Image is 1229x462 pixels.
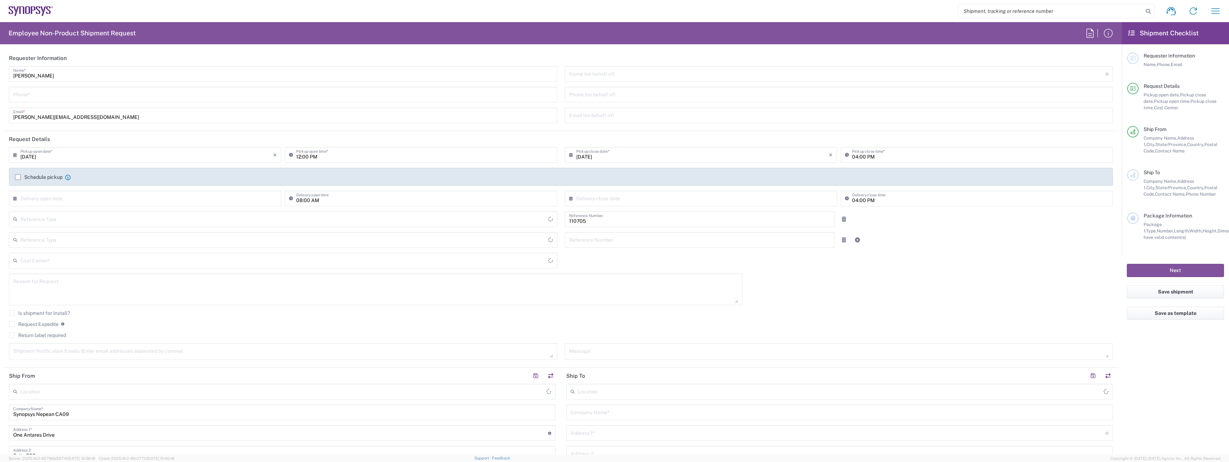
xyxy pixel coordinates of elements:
[1186,191,1216,197] span: Phone Number
[1110,455,1220,462] span: Copyright © [DATE]-[DATE] Agistix Inc., All Rights Reserved
[474,456,492,460] a: Support
[1157,228,1174,233] span: Number,
[9,29,136,37] h2: Employee Non-Product Shipment Request
[852,235,862,245] a: Add Reference
[1127,285,1224,298] button: Save shipment
[1187,142,1204,147] span: Country,
[492,456,510,460] a: Feedback
[15,174,63,180] label: Schedule pickup
[1127,307,1224,320] button: Save as template
[1203,228,1218,233] span: Height,
[1144,126,1166,132] span: Ship From
[146,456,174,461] span: [DATE] 10:40:19
[273,149,277,161] i: ×
[829,149,833,161] i: ×
[1189,228,1203,233] span: Width,
[1146,142,1155,147] span: City,
[1157,62,1171,67] span: Phone,
[99,456,174,461] span: Client: 2025.16.0-8fc0770
[566,372,585,380] h2: Ship To
[839,235,849,245] a: Remove Reference
[1128,29,1199,37] h2: Shipment Checklist
[1155,142,1187,147] span: State/Province,
[1155,191,1186,197] span: Contact Name,
[1144,170,1160,175] span: Ship To
[839,214,849,224] a: Remove Reference
[1146,185,1155,190] span: City,
[1154,99,1190,104] span: Pickup open time,
[9,55,67,62] h2: Requester Information
[1171,62,1183,67] span: Email
[1187,185,1204,190] span: Country,
[1155,185,1187,190] span: State/Province,
[1144,213,1192,219] span: Package Information
[9,372,35,380] h2: Ship From
[958,4,1143,18] input: Shipment, tracking or reference number
[68,456,95,461] span: [DATE] 10:56:16
[1155,148,1185,154] span: Contact Name
[1144,179,1177,184] span: Company Name,
[1127,264,1224,277] button: Next
[1174,228,1189,233] span: Length,
[1146,228,1157,233] span: Type,
[1144,92,1180,97] span: Pickup open date,
[9,310,70,316] label: Is shipment for Install?
[1144,222,1162,233] span: Package 1:
[1144,62,1157,67] span: Name,
[9,136,50,143] h2: Request Details
[9,332,66,338] label: Return label required
[1144,53,1195,59] span: Requester Information
[9,321,59,327] label: Request Expedite
[1144,135,1177,141] span: Company Name,
[1154,105,1178,110] span: Cost Center
[1144,83,1180,89] span: Request Details
[9,456,95,461] span: Server: 2025.16.0-82789e55714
